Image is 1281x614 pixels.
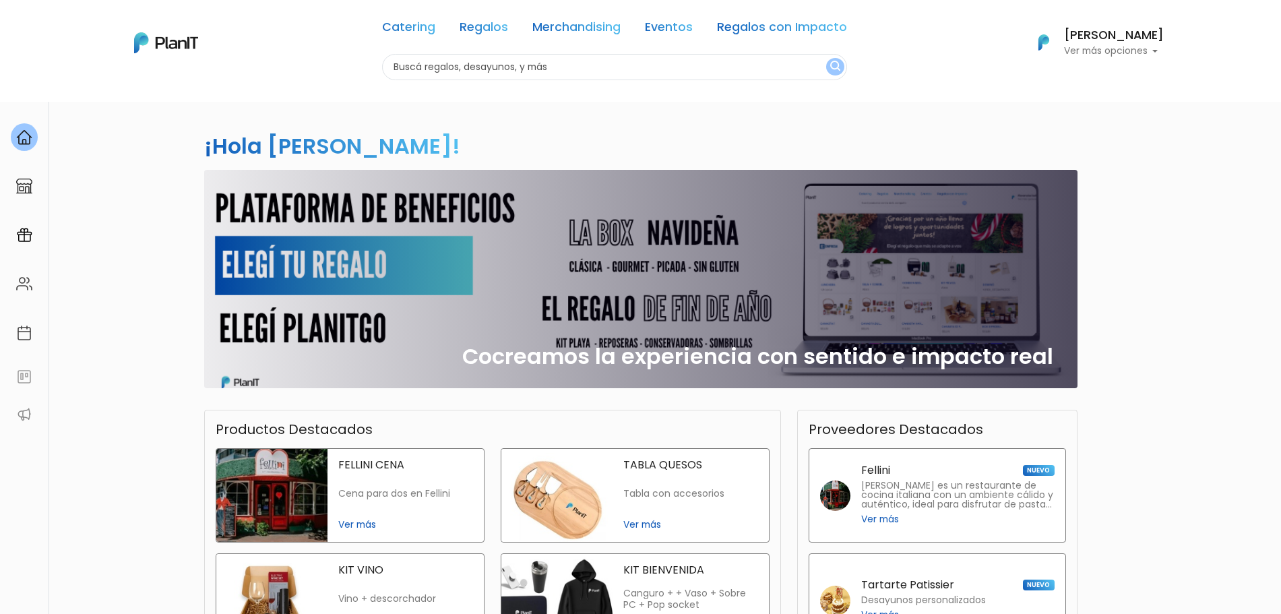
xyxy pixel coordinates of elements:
p: KIT VINO [338,565,473,576]
span: Ver más [861,512,899,526]
h2: Cocreamos la experiencia con sentido e impacto real [462,344,1053,369]
p: TABLA QUESOS [623,460,758,470]
a: Catering [382,22,435,38]
img: PlanIt Logo [134,32,198,53]
img: partners-52edf745621dab592f3b2c58e3bca9d71375a7ef29c3b500c9f145b62cc070d4.svg [16,406,32,423]
p: Desayunos personalizados [861,596,986,605]
p: FELLINI CENA [338,460,473,470]
h3: Productos Destacados [216,421,373,437]
p: KIT BIENVENIDA [623,565,758,576]
input: Buscá regalos, desayunos, y más [382,54,847,80]
p: Tabla con accesorios [623,488,758,499]
a: tabla quesos TABLA QUESOS Tabla con accesorios Ver más [501,448,770,543]
img: calendar-87d922413cdce8b2cf7b7f5f62616a5cf9e4887200fb71536465627b3292af00.svg [16,325,32,341]
span: Ver más [623,518,758,532]
a: Regalos [460,22,508,38]
h2: ¡Hola [PERSON_NAME]! [204,131,460,161]
span: NUEVO [1023,580,1054,590]
a: Regalos con Impacto [717,22,847,38]
img: campaigns-02234683943229c281be62815700db0a1741e53638e28bf9629b52c665b00959.svg [16,227,32,243]
img: feedback-78b5a0c8f98aac82b08bfc38622c3050aee476f2c9584af64705fc4e61158814.svg [16,369,32,385]
a: Eventos [645,22,693,38]
a: fellini cena FELLINI CENA Cena para dos en Fellini Ver más [216,448,485,543]
p: Ver más opciones [1064,47,1164,56]
p: Cena para dos en Fellini [338,488,473,499]
img: PlanIt Logo [1029,28,1059,57]
p: Vino + descorchador [338,593,473,605]
p: [PERSON_NAME] es un restaurante de cocina italiana con un ambiente cálido y auténtico, ideal para... [861,481,1055,510]
a: Merchandising [532,22,621,38]
img: fellini [820,481,850,511]
a: Fellini NUEVO [PERSON_NAME] es un restaurante de cocina italiana con un ambiente cálido y auténti... [809,448,1066,543]
img: fellini cena [216,449,327,542]
img: people-662611757002400ad9ed0e3c099ab2801c6687ba6c219adb57efc949bc21e19d.svg [16,276,32,292]
h6: [PERSON_NAME] [1064,30,1164,42]
h3: Proveedores Destacados [809,421,983,437]
img: search_button-432b6d5273f82d61273b3651a40e1bd1b912527efae98b1b7a1b2c0702e16a8d.svg [830,61,840,73]
span: Ver más [338,518,473,532]
img: home-e721727adea9d79c4d83392d1f703f7f8bce08238fde08b1acbfd93340b81755.svg [16,129,32,146]
p: Canguro + + Vaso + Sobre PC + Pop socket [623,588,758,611]
img: tabla quesos [501,449,613,542]
span: NUEVO [1023,465,1054,476]
p: Fellini [861,465,890,476]
img: marketplace-4ceaa7011d94191e9ded77b95e3339b90024bf715f7c57f8cf31f2d8c509eaba.svg [16,178,32,194]
p: Tartarte Patissier [861,580,954,590]
button: PlanIt Logo [PERSON_NAME] Ver más opciones [1021,25,1164,60]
